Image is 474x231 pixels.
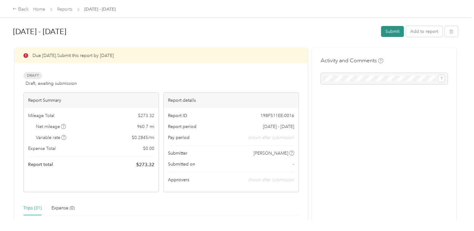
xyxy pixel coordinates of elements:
span: Expense Total [28,145,56,152]
span: Net mileage [36,123,66,130]
span: - [293,161,294,167]
div: Expense (0) [52,205,75,212]
span: Mileage Total [28,112,54,119]
button: Submit [381,26,404,37]
span: $ 273.32 [138,112,154,119]
a: Home [33,7,45,12]
div: Back [12,6,29,13]
button: Add to report [406,26,442,37]
div: Report Summary [24,93,159,108]
span: Draft, awaiting submission [26,80,77,87]
span: $ 273.32 [136,161,154,168]
h1: Sep 1 - 30, 2025 [13,24,377,39]
iframe: Everlance-gr Chat Button Frame [439,196,474,231]
span: [PERSON_NAME] [254,150,288,157]
span: 960.7 mi [137,123,154,130]
span: Report total [28,161,53,168]
span: Report ID [168,112,187,119]
div: Trips (31) [23,205,42,212]
span: [DATE] - [DATE] [263,123,294,130]
span: $ 0.00 [143,145,154,152]
span: Submitter [168,150,187,157]
span: Pay period [168,134,190,141]
span: [DATE] - [DATE] [84,6,116,13]
span: Variable rate [36,134,67,141]
span: $ 0.2845 / mi [132,134,154,141]
span: Draft [23,72,42,79]
h4: Activity and Comments [321,57,383,64]
a: Reports [57,7,72,12]
span: shown after submission [248,134,294,141]
span: Report period [168,123,196,130]
span: shown after submission [248,177,294,182]
span: 198F511EE-0016 [260,112,294,119]
span: Approvers [168,177,189,183]
div: Due [DATE]. Submit this report by [DATE] [15,48,308,63]
div: Report details [164,93,299,108]
span: Submitted on [168,161,195,167]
